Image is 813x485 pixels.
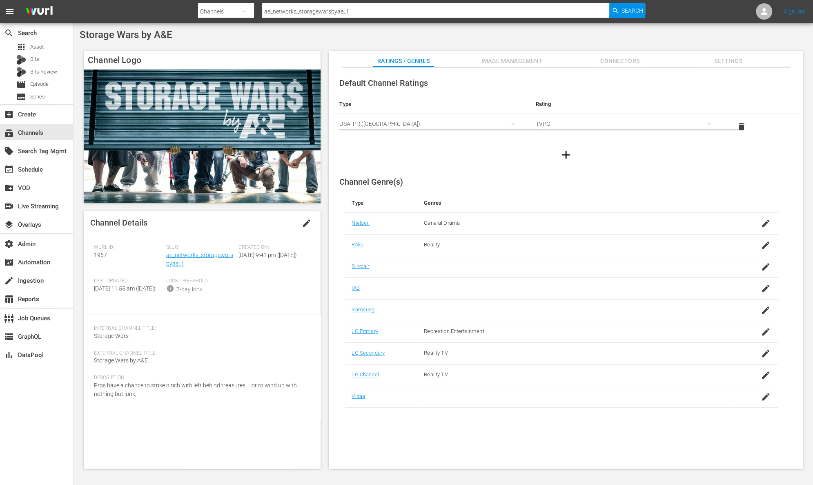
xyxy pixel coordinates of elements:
[94,357,148,364] span: Storage Wars by A&E
[166,278,234,284] span: Lock Threshold:
[4,257,14,267] span: Automation
[4,276,14,286] span: Ingestion
[80,29,172,40] span: Storage Wars by A&E
[352,371,379,378] a: LG Channel
[621,3,643,18] span: Search
[536,112,719,135] div: TVPG
[4,201,14,211] span: Live Streaming
[30,55,39,63] span: Bits
[352,285,359,291] a: IAB
[5,7,15,16] span: menu
[94,350,306,357] span: External Channel Title:
[16,55,26,65] div: Bits
[333,94,529,114] th: Type
[94,325,306,332] span: Internal Channel Title:
[481,56,542,66] span: Image Management
[4,183,14,193] span: VOD
[238,244,307,251] span: Created On:
[529,94,725,114] th: Rating
[84,51,321,69] h4: Channel Logo
[176,285,202,294] div: 7-day lock
[352,241,363,248] a: Roku
[30,80,49,88] span: Episode
[352,393,365,399] a: Vidaa
[4,332,14,342] span: GraphQL
[166,252,233,267] a: ae_networks_storagewarsbyae_1
[16,42,26,52] span: Asset
[94,333,129,339] span: Storage Wars
[697,56,759,66] span: Settings
[20,2,59,21] img: ans4CAIJ8jUAAAAAAAAAAAAAAAAAAAAAAAAgQb4GAAAAAAAAAAAAAAAAAAAAAAAAJMjXAAAAAAAAAAAAAAAAAAAAAAAAgAT5G...
[94,244,162,251] span: Wurl ID:
[30,68,57,76] span: Bits Review
[94,375,306,381] span: Description:
[238,252,297,258] span: [DATE] 9:41 pm ([DATE])
[732,117,751,136] button: delete
[609,3,645,18] button: Search
[352,220,370,226] a: Nielsen
[84,69,321,203] img: Storage Wars by A&E
[4,146,14,156] span: Search Tag Mgmt
[345,193,417,213] th: Type
[297,213,316,233] button: edit
[16,80,26,89] span: Episode
[352,328,378,334] a: LG Primary
[94,285,156,292] span: [DATE] 11:55 am ([DATE])
[352,306,374,313] a: Samsung
[4,28,14,38] span: Search
[589,56,650,66] span: Connectors
[94,252,107,258] span: 1967
[4,313,14,323] span: Job Queues
[166,244,234,251] span: Slug:
[16,92,26,102] span: Series
[4,165,14,174] span: Schedule
[417,193,730,213] th: Genres
[4,350,14,360] span: DataPool
[4,110,14,119] span: Create
[30,43,44,51] span: Asset
[4,239,14,249] span: Admin
[737,122,746,132] span: delete
[339,177,403,187] span: Channel Genre(s)
[4,128,14,138] span: Channels
[4,220,14,230] span: Overlays
[30,93,45,101] span: Series
[94,278,162,284] span: Last Updated:
[352,350,385,356] a: LG Secondary
[784,8,805,15] a: Sign Out
[166,284,174,293] span: info
[339,78,428,88] span: Default Channel Ratings
[94,382,297,397] span: Pros have a chance to strike it rich with left behind treasures – or to wind up with nothing but ...
[333,94,799,139] table: simple table
[339,112,522,135] div: USA_PR ([GEOGRAPHIC_DATA])
[373,56,434,66] span: Ratings / Genres
[4,294,14,304] span: Reports
[352,263,369,269] a: Sinclair
[16,67,26,77] div: Bits Review
[90,218,147,228] span: Channel Details
[302,218,312,228] span: edit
